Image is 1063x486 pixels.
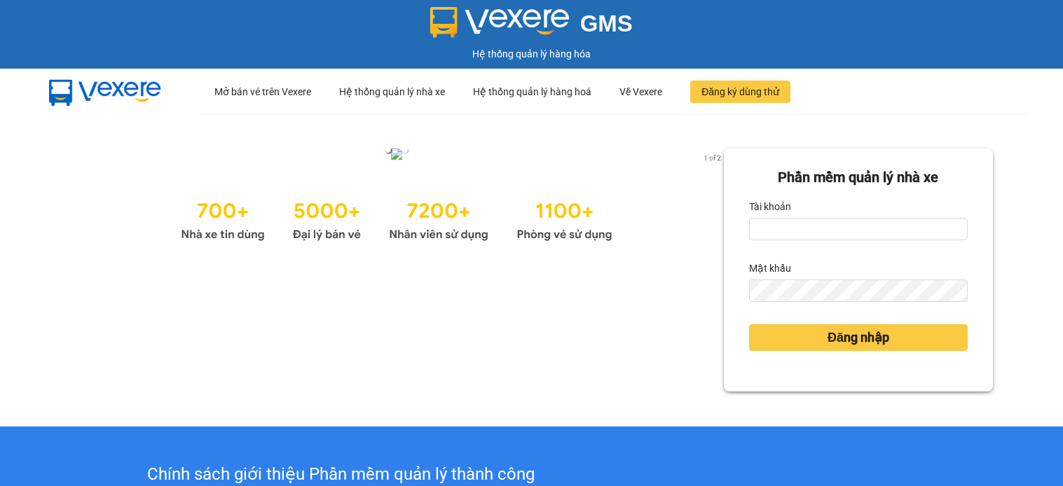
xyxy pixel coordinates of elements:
[35,69,175,115] img: mbUUG5Q.png
[749,218,968,240] input: Tài khoản
[828,328,889,347] span: Đăng nhập
[580,11,633,36] span: GMS
[70,148,90,164] button: previous slide / item
[181,192,612,245] img: Statistics.png
[473,69,591,114] div: Hệ thống quản lý hàng hoá
[385,147,391,153] li: slide item 1
[430,7,569,38] img: logo 2
[214,69,311,114] div: Mở bán vé trên Vexere
[699,148,724,167] p: 1 of 2
[430,21,633,32] a: GMS
[749,257,791,279] label: Mật khẩu
[690,81,790,103] button: Đăng ký dùng thử
[704,148,724,164] button: next slide / item
[619,69,662,114] div: Về Vexere
[402,147,408,153] li: slide item 2
[339,69,445,114] div: Hệ thống quản lý nhà xe
[4,46,1059,62] div: Hệ thống quản lý hàng hóa
[749,324,968,351] button: Đăng nhập
[749,279,968,302] input: Mật khẩu
[701,84,779,99] span: Đăng ký dùng thử
[749,167,968,188] div: Phần mềm quản lý nhà xe
[749,195,791,218] label: Tài khoản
